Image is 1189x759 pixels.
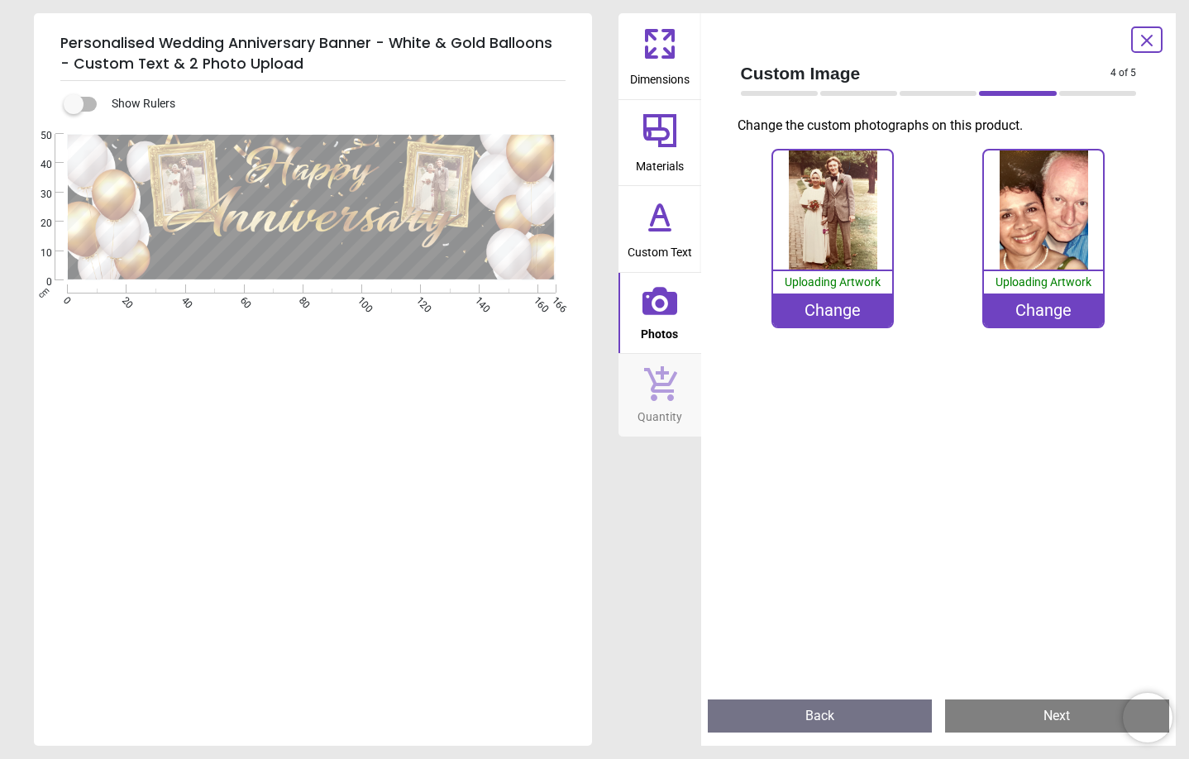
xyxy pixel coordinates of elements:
span: 160 [530,294,541,305]
button: Custom Text [618,186,701,272]
iframe: Brevo live chat [1123,693,1172,742]
span: 20 [21,217,52,231]
span: 40 [21,158,52,172]
span: 10 [21,246,52,260]
button: Dimensions [618,13,701,99]
span: Custom Image [741,61,1111,85]
div: Change [984,294,1103,327]
span: 0 [60,294,70,305]
button: Next [945,699,1169,733]
button: Back [708,699,932,733]
span: Dimensions [630,64,690,88]
div: Show Rulers [74,94,592,114]
span: 120 [413,294,423,305]
span: 100 [354,294,365,305]
h5: Personalised Wedding Anniversary Banner - White & Gold Balloons - Custom Text & 2 Photo Upload [60,26,566,81]
button: Materials [618,100,701,186]
span: Materials [636,150,684,175]
div: Change [773,294,892,327]
span: Photos [641,318,678,343]
span: 30 [21,188,52,202]
span: 50 [21,129,52,143]
span: Custom Text [628,236,692,261]
span: 4 of 5 [1110,66,1136,80]
p: Change the custom photographs on this product. [738,117,1150,135]
span: 140 [471,294,482,305]
span: cm [36,285,51,300]
span: 40 [178,294,189,305]
span: 166 [548,294,559,305]
span: 60 [236,294,247,305]
span: 20 [119,294,130,305]
span: 80 [295,294,306,305]
button: Photos [618,273,701,354]
span: Uploading Artwork [785,275,881,289]
button: Quantity [618,354,701,437]
span: Quantity [637,401,682,426]
span: 0 [21,275,52,289]
span: Uploading Artwork [996,275,1091,289]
